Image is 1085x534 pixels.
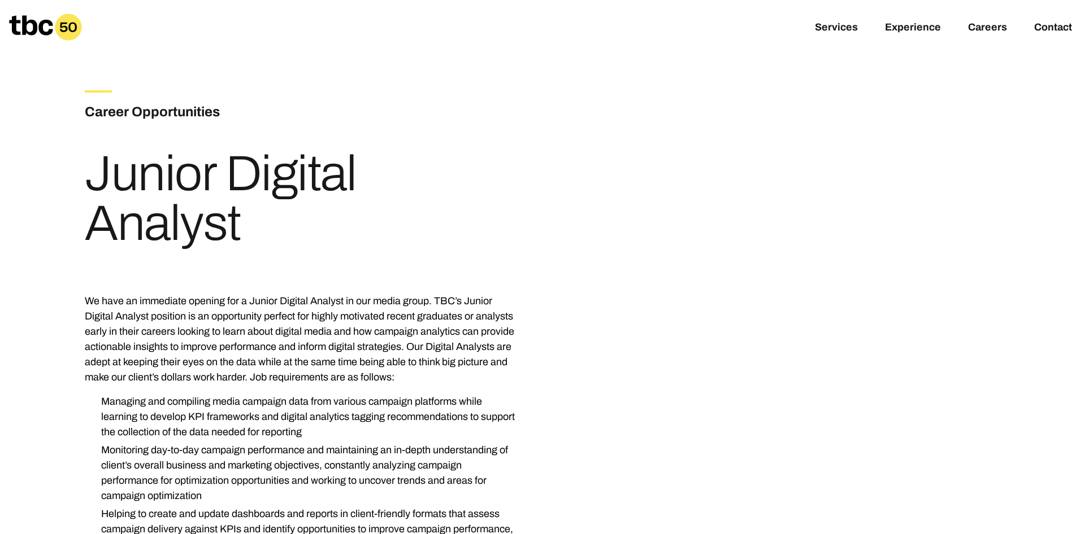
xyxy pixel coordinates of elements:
h3: Career Opportunities [85,102,356,122]
li: Monitoring day-to-day campaign performance and maintaining an in-depth understanding of client’s ... [92,443,519,504]
a: Services [815,21,858,35]
a: Careers [968,21,1007,35]
p: We have an immediate opening for a Junior Digital Analyst in our media group. TBC’s Junior Digita... [85,294,519,385]
h1: Junior Digital Analyst [85,149,519,248]
a: Homepage [9,14,82,41]
a: Contact [1034,21,1072,35]
a: Experience [885,21,941,35]
li: Managing and compiling media campaign data from various campaign platforms while learning to deve... [92,394,519,440]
